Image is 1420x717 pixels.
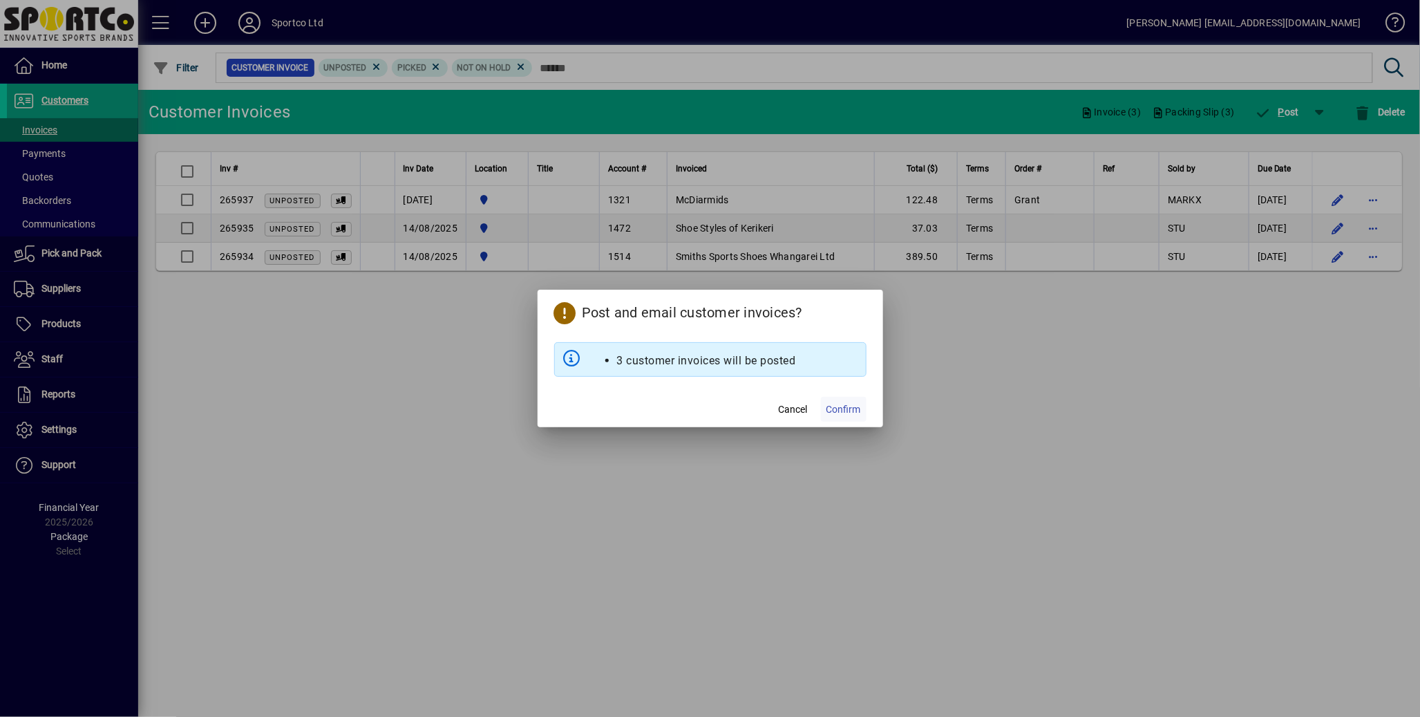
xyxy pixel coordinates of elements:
span: Cancel [779,402,808,417]
button: Cancel [771,397,815,422]
button: Confirm [821,397,867,422]
li: 3 customer invoices will be posted [617,353,796,369]
span: Confirm [826,402,861,417]
h2: Post and email customer invoices? [538,290,883,331]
